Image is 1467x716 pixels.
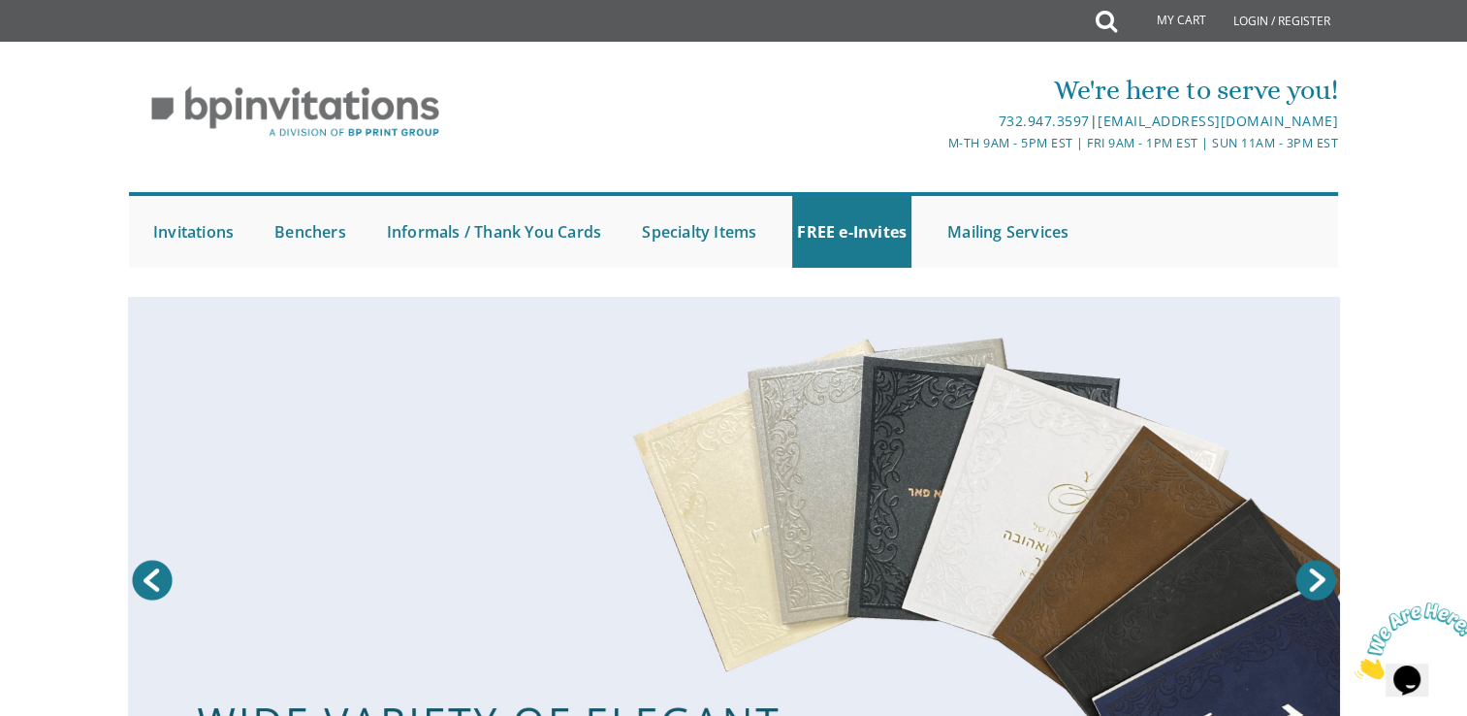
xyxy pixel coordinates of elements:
[128,556,176,604] a: Prev
[8,8,128,84] img: Chat attention grabber
[637,196,761,268] a: Specialty Items
[998,112,1089,130] a: 732.947.3597
[382,196,606,268] a: Informals / Thank You Cards
[1347,595,1467,687] iframe: chat widget
[792,196,911,268] a: FREE e-Invites
[533,71,1338,110] div: We're here to serve you!
[1292,556,1340,604] a: Next
[1115,2,1220,41] a: My Cart
[533,133,1338,153] div: M-Th 9am - 5pm EST | Fri 9am - 1pm EST | Sun 11am - 3pm EST
[270,196,351,268] a: Benchers
[148,196,239,268] a: Invitations
[129,72,462,152] img: BP Invitation Loft
[533,110,1338,133] div: |
[942,196,1073,268] a: Mailing Services
[1098,112,1338,130] a: [EMAIL_ADDRESS][DOMAIN_NAME]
